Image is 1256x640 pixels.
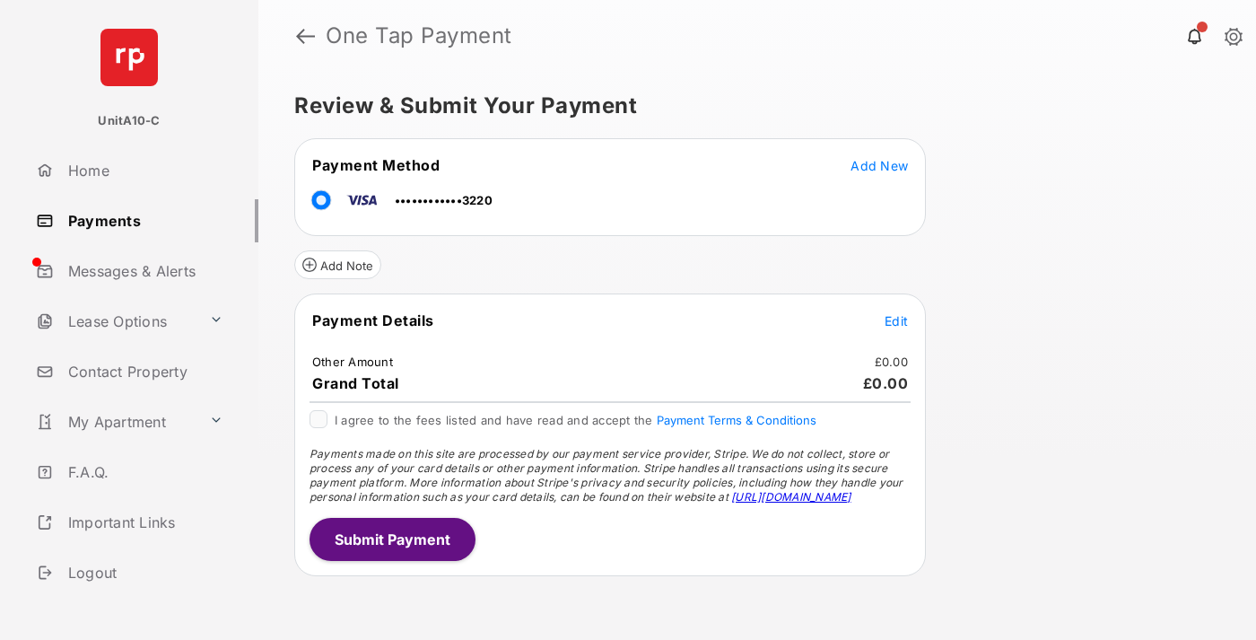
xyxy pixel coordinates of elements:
[326,25,512,47] strong: One Tap Payment
[311,354,394,370] td: Other Amount
[731,490,850,504] a: [URL][DOMAIN_NAME]
[29,400,202,443] a: My Apartment
[29,300,202,343] a: Lease Options
[874,354,909,370] td: £0.00
[885,311,908,329] button: Edit
[29,551,258,594] a: Logout
[294,250,381,279] button: Add Note
[863,374,909,392] span: £0.00
[885,313,908,329] span: Edit
[312,156,440,174] span: Payment Method
[335,413,816,427] span: I agree to the fees listed and have read and accept the
[29,199,258,242] a: Payments
[294,95,1206,117] h5: Review & Submit Your Payment
[29,501,231,544] a: Important Links
[29,451,258,494] a: F.A.Q.
[312,311,434,329] span: Payment Details
[312,374,399,392] span: Grand Total
[657,413,816,427] button: I agree to the fees listed and have read and accept the
[310,447,903,504] span: Payments made on this site are processed by our payment service provider, Stripe. We do not colle...
[850,156,908,174] button: Add New
[850,158,908,173] span: Add New
[29,250,258,293] a: Messages & Alerts
[98,112,160,130] p: UnitA10-C
[100,29,158,86] img: svg+xml;base64,PHN2ZyB4bWxucz0iaHR0cDovL3d3dy53My5vcmcvMjAwMC9zdmciIHdpZHRoPSI2NCIgaGVpZ2h0PSI2NC...
[29,350,258,393] a: Contact Property
[395,193,493,207] span: ••••••••••••3220
[29,149,258,192] a: Home
[310,518,475,561] button: Submit Payment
